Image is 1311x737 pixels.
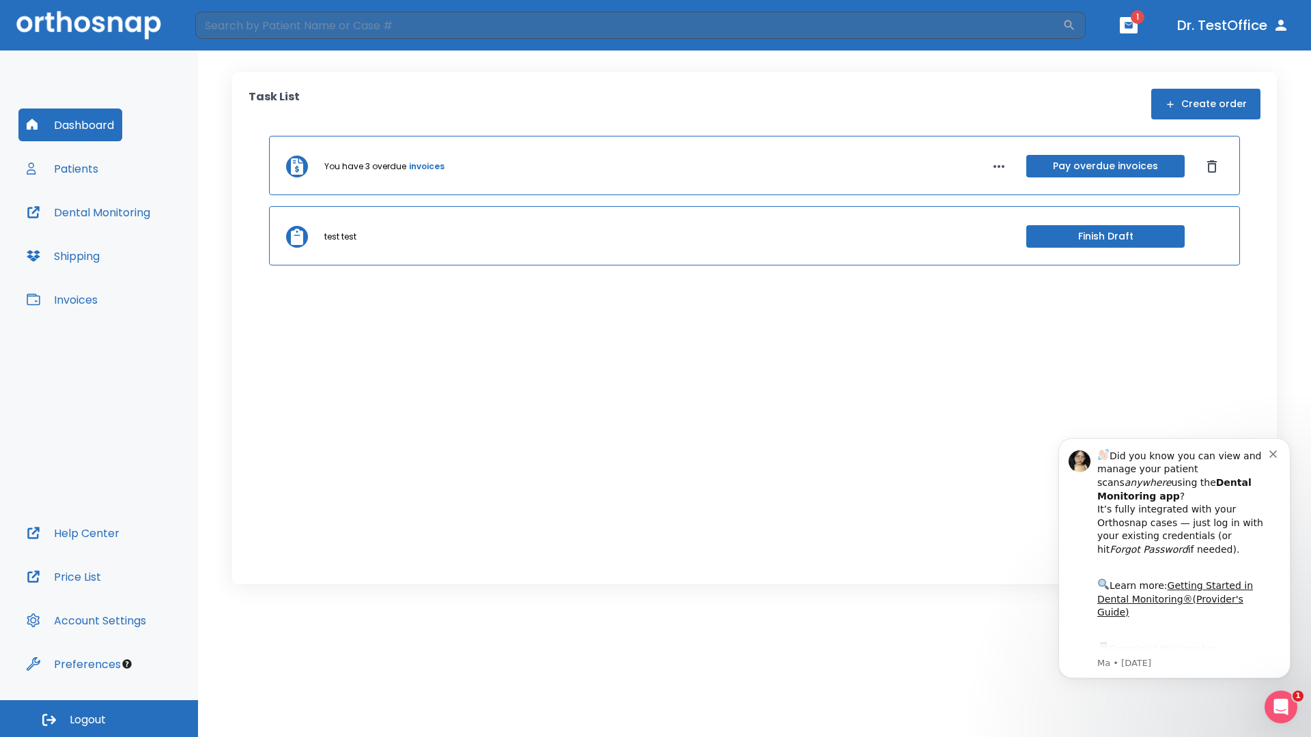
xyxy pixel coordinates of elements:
[16,11,161,39] img: Orthosnap
[195,12,1062,39] input: Search by Patient Name or Case #
[18,240,108,272] button: Shipping
[59,222,231,292] div: Download the app: | ​ Let us know if you need help getting started!
[1265,691,1297,723] iframe: Intercom live chat
[231,29,242,40] button: Dismiss notification
[18,648,129,680] button: Preferences
[70,712,106,727] span: Logout
[324,160,406,173] p: You have 3 overdue
[18,517,128,549] button: Help Center
[59,240,231,252] p: Message from Ma, sent 1w ago
[249,89,300,119] p: Task List
[324,231,356,243] p: test test
[59,226,181,250] a: App Store
[18,604,154,637] button: Account Settings
[1172,13,1295,38] button: Dr. TestOffice
[18,283,106,316] button: Invoices
[1293,691,1303,702] span: 1
[121,658,133,670] div: Tooltip anchor
[1026,225,1185,248] button: Finish Draft
[18,152,107,185] button: Patients
[409,160,445,173] a: invoices
[18,196,158,229] button: Dental Monitoring
[1038,418,1311,700] iframe: Intercom notifications message
[1026,155,1185,177] button: Pay overdue invoices
[1151,89,1260,119] button: Create order
[18,109,122,141] button: Dashboard
[18,560,109,593] button: Price List
[1201,156,1223,177] button: Dismiss
[1131,10,1144,24] span: 1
